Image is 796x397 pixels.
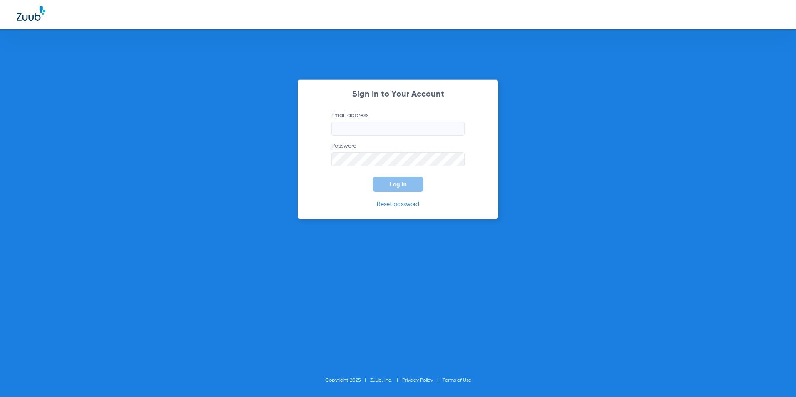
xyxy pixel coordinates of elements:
label: Password [331,142,465,166]
a: Privacy Policy [402,378,433,383]
button: Log In [373,177,423,192]
h2: Sign In to Your Account [319,90,477,99]
a: Reset password [377,201,419,207]
iframe: Chat Widget [754,357,796,397]
input: Email address [331,122,465,136]
li: Copyright 2025 [325,376,370,385]
span: Log In [389,181,407,188]
input: Password [331,152,465,166]
li: Zuub, Inc. [370,376,402,385]
img: Zuub Logo [17,6,45,21]
a: Terms of Use [443,378,471,383]
label: Email address [331,111,465,136]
